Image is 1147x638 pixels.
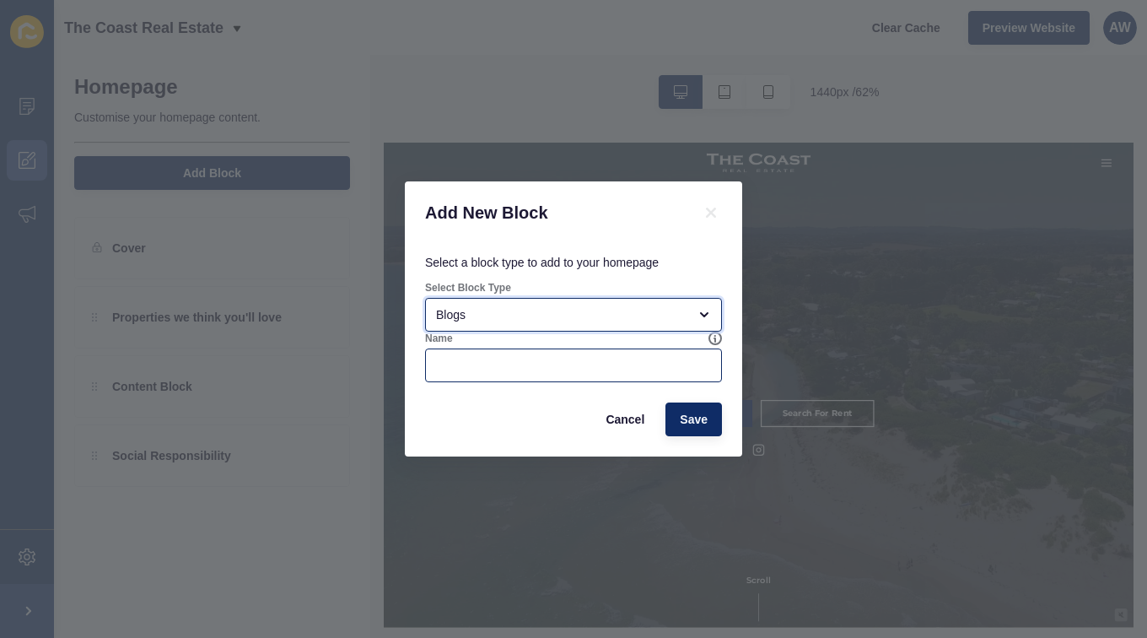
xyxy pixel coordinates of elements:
[591,403,659,436] button: Cancel
[420,417,597,461] a: Search For Sale
[425,202,680,224] h1: Add New Block
[425,244,722,281] p: Select a block type to add to your homepage
[606,411,644,428] span: Cancel
[425,332,453,345] label: Name
[523,17,692,48] img: The Coast Real Estate
[665,403,722,436] button: Save
[425,281,511,295] label: Select Block Type
[680,411,708,428] span: Save
[425,298,722,332] div: open menu
[611,417,795,461] a: Search For Rent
